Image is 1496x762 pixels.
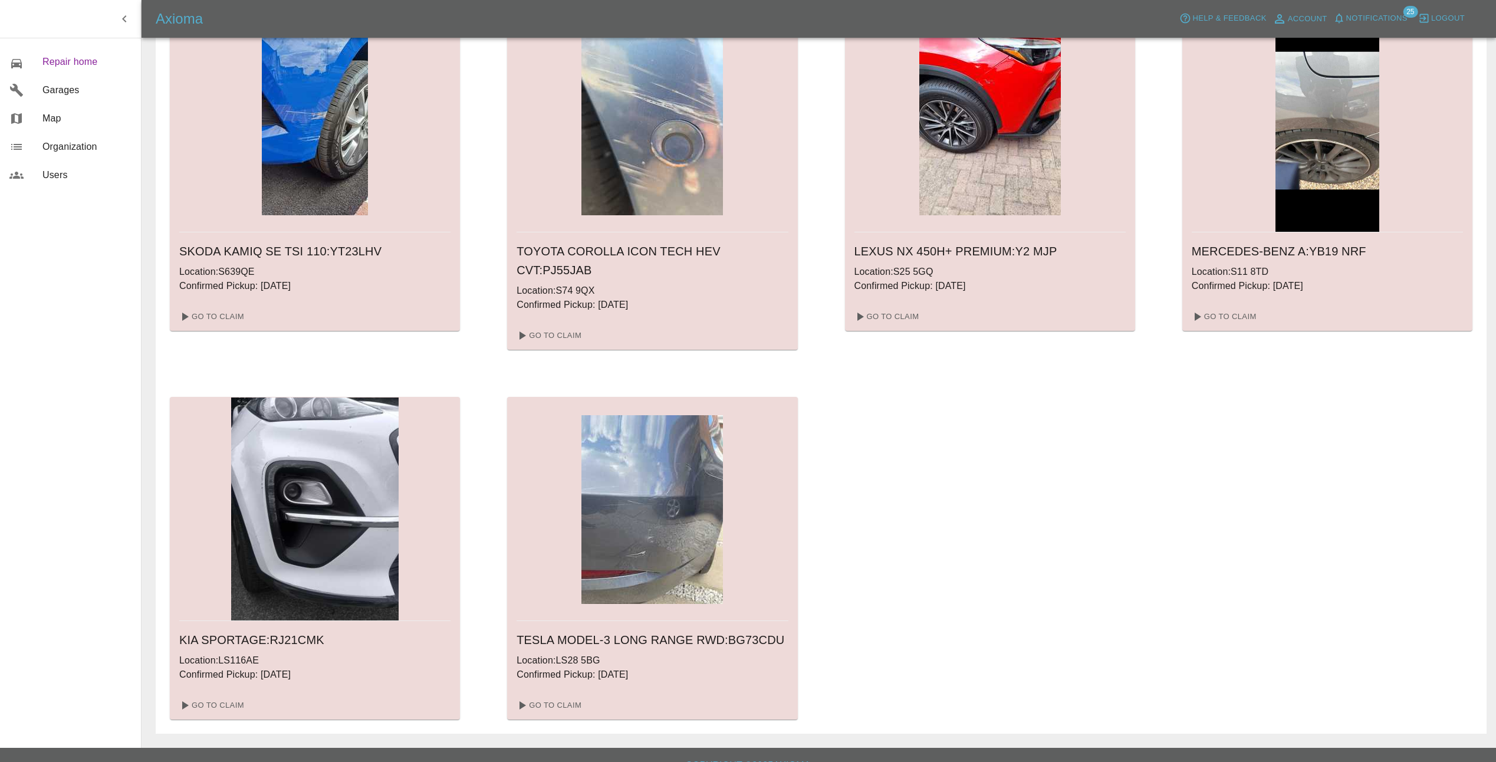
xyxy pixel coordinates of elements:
h6: TOYOTA COROLLA ICON TECH HEV CVT : PJ55JAB [517,242,788,280]
p: Location: S74 9QX [517,284,788,298]
a: Go To Claim [512,696,584,715]
span: 25 [1403,6,1418,18]
span: Account [1288,12,1327,26]
span: Notifications [1346,12,1408,25]
a: Go To Claim [512,326,584,345]
a: Go To Claim [850,307,922,326]
p: Location: LS28 5BG [517,653,788,668]
p: Confirmed Pickup: [DATE] [1192,279,1463,293]
span: Help & Feedback [1192,12,1266,25]
h6: LEXUS NX 450H+ PREMIUM : Y2 MJP [854,242,1126,261]
h6: TESLA MODEL-3 LONG RANGE RWD : BG73CDU [517,630,788,649]
span: Map [42,111,131,126]
span: Organization [42,140,131,154]
span: Users [42,168,131,182]
p: Location: S11 8TD [1192,265,1463,279]
p: Confirmed Pickup: [DATE] [517,668,788,682]
h5: Axioma [156,9,203,28]
p: Confirmed Pickup: [DATE] [517,298,788,312]
p: Confirmed Pickup: [DATE] [179,668,451,682]
h6: SKODA KAMIQ SE TSI 110 : YT23LHV [179,242,451,261]
h6: KIA SPORTAGE : RJ21CMK [179,630,451,649]
a: Go To Claim [175,307,247,326]
span: Garages [42,83,131,97]
span: Repair home [42,55,131,69]
button: Notifications [1330,9,1410,28]
p: Confirmed Pickup: [DATE] [179,279,451,293]
button: Logout [1415,9,1468,28]
button: Help & Feedback [1176,9,1269,28]
a: Go To Claim [175,696,247,715]
span: Logout [1431,12,1465,25]
p: Location: S25 5GQ [854,265,1126,279]
p: Location: S639QE [179,265,451,279]
h6: MERCEDES-BENZ A : YB19 NRF [1192,242,1463,261]
a: Go To Claim [1187,307,1260,326]
p: Location: LS116AE [179,653,451,668]
a: Account [1270,9,1330,28]
p: Confirmed Pickup: [DATE] [854,279,1126,293]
